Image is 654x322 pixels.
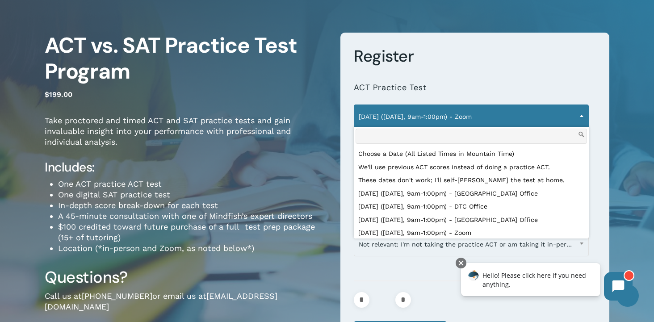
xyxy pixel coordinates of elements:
[45,90,49,99] span: $
[45,267,327,288] h3: Questions?
[354,107,588,126] span: September 28 (Sunday, 9am-1:00pm) - Zoom
[45,291,277,311] a: [EMAIL_ADDRESS][DOMAIN_NAME]
[58,179,327,189] li: One ACT practice ACT test
[354,105,589,129] span: September 28 (Sunday, 9am-1:00pm) - Zoom
[58,243,327,254] li: Location (*in-person and Zoom, as noted below*)
[58,211,327,222] li: A 45-minute consultation with one of Mindfish’s expert directors
[356,226,587,240] li: [DATE] ([DATE], 9am-1:00pm) - Zoom
[356,213,587,227] li: [DATE] ([DATE], 9am-1:00pm) - [GEOGRAPHIC_DATA] Office
[45,159,327,176] h4: Includes:
[354,232,589,256] span: Not relevant: I'm not taking the practice ACT or am taking it in-person
[354,235,588,254] span: Not relevant: I'm not taking the practice ACT or am taking it in-person
[372,292,393,308] input: Product quantity
[452,256,641,309] iframe: Chatbot
[45,115,327,159] p: Take proctored and timed ACT and SAT practice tests and gain invaluable insight into your perform...
[58,189,327,200] li: One digital SAT practice test
[45,90,72,99] bdi: 199.00
[45,33,327,84] h1: ACT vs. SAT Practice Test Program
[356,161,587,174] li: We'll use previous ACT scores instead of doing a practice ACT.
[356,200,587,213] li: [DATE] ([DATE], 9am-1:00pm) - DTC Office
[82,291,152,301] a: [PHONE_NUMBER]
[356,147,587,161] li: Choose a Date (All Listed Times in Mountain Time)
[356,174,587,187] li: These dates don't work; I'll self-[PERSON_NAME] the test at home.
[356,187,587,201] li: [DATE] ([DATE], 9am-1:00pm) - [GEOGRAPHIC_DATA] Office
[354,83,427,93] label: ACT Practice Test
[58,222,327,243] li: $100 credited toward future purchase of a full test prep package (15+ of tutoring)
[354,46,596,67] h3: Register
[58,200,327,211] li: In-depth score break-down for each test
